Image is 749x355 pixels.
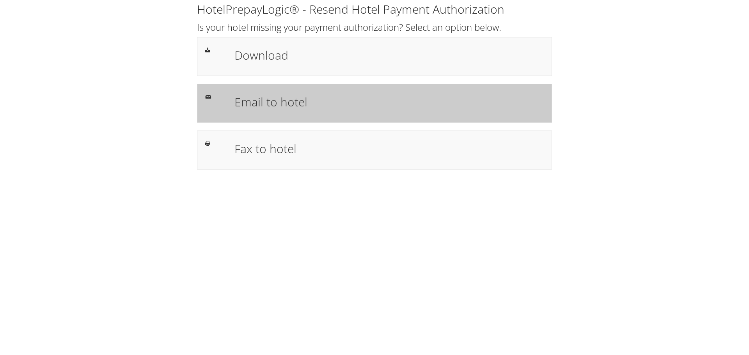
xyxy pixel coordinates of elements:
a: Email to hotel [197,84,552,123]
h1: Fax to hotel [234,140,544,157]
a: Fax to hotel [197,131,552,170]
h2: Is your hotel missing your payment authorization? Select an option below. [197,21,552,34]
a: Download [197,37,552,76]
h1: Email to hotel [234,93,544,111]
h1: HotelPrepayLogic® - Resend Hotel Payment Authorization [197,1,552,18]
h1: Download [234,46,544,64]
